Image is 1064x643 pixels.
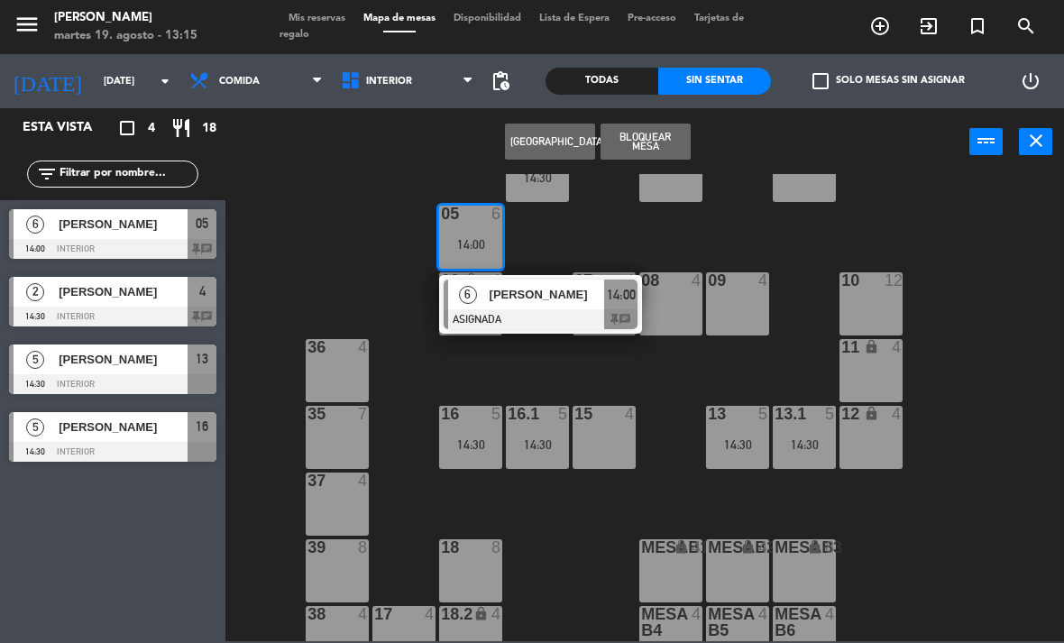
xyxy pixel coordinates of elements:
[202,118,216,139] span: 18
[491,606,502,622] div: 4
[864,406,879,421] i: lock
[885,272,903,289] div: 12
[358,606,369,622] div: 4
[490,70,511,92] span: pending_actions
[116,117,138,139] i: crop_square
[558,406,569,422] div: 5
[758,272,769,289] div: 4
[441,406,442,422] div: 16
[692,606,702,622] div: 4
[199,280,206,302] span: 4
[307,539,308,556] div: 39
[425,606,436,622] div: 4
[775,539,775,556] div: MESAB3
[307,339,308,355] div: 36
[505,124,595,160] button: [GEOGRAPHIC_DATA]
[219,76,260,87] span: Comida
[546,68,658,95] div: Todas
[307,406,308,422] div: 35
[14,11,41,38] i: menu
[601,124,691,160] button: Bloquear Mesa
[1025,130,1047,152] i: close
[58,164,197,184] input: Filtrar por nombre...
[841,339,842,355] div: 11
[59,215,188,234] span: [PERSON_NAME]
[9,117,130,139] div: Esta vista
[506,171,569,184] div: 14:30
[773,438,836,451] div: 14:30
[807,539,822,555] i: lock
[758,606,769,622] div: 4
[758,406,769,422] div: 5
[473,606,489,621] i: lock
[196,348,208,370] span: 13
[358,473,369,489] div: 4
[607,284,636,306] span: 14:00
[904,11,953,41] span: WALK IN
[1019,128,1052,155] button: close
[506,438,569,451] div: 14:30
[892,339,903,355] div: 4
[170,117,192,139] i: restaurant
[658,68,771,95] div: Sin sentar
[775,406,775,422] div: 13.1
[14,11,41,44] button: menu
[1020,70,1041,92] i: power_settings_new
[354,14,445,23] span: Mapa de mesas
[36,163,58,185] i: filter_list
[366,76,412,87] span: Interior
[54,9,197,27] div: [PERSON_NAME]
[307,473,308,489] div: 37
[439,438,502,451] div: 14:30
[358,406,369,422] div: 7
[1002,11,1050,41] span: BUSCAR
[59,350,188,369] span: [PERSON_NAME]
[439,238,502,251] div: 14:00
[441,606,442,622] div: 18.2
[918,15,940,37] i: exit_to_app
[445,14,530,23] span: Disponibilidad
[26,351,44,369] span: 5
[864,339,879,354] i: lock
[812,73,829,89] span: check_box_outline_blank
[459,286,477,304] span: 6
[374,606,375,622] div: 17
[1015,15,1037,37] i: search
[491,406,502,422] div: 5
[59,282,188,301] span: [PERSON_NAME]
[841,406,842,422] div: 12
[358,339,369,355] div: 4
[674,539,689,555] i: lock
[625,406,636,422] div: 4
[625,272,636,289] div: 4
[825,606,836,622] div: 4
[869,15,891,37] i: add_circle_outline
[491,539,502,556] div: 8
[154,70,176,92] i: arrow_drop_down
[358,539,369,556] div: 8
[976,130,997,152] i: power_input
[574,406,575,422] div: 15
[441,206,442,222] div: 05
[812,73,965,89] label: Solo mesas sin asignar
[641,539,642,556] div: MesaB1
[148,118,155,139] span: 4
[491,206,502,222] div: 6
[775,606,775,638] div: MESA B6
[856,11,904,41] span: RESERVAR MESA
[441,272,442,289] div: 06
[26,216,44,234] span: 6
[641,606,642,638] div: MESA B4
[967,15,988,37] i: turned_in_not
[953,11,1002,41] span: Reserva especial
[692,539,702,556] div: 4
[574,272,575,289] div: 07
[490,285,605,304] span: [PERSON_NAME]
[825,539,836,556] div: 8
[280,14,354,23] span: Mis reservas
[706,438,769,451] div: 14:30
[196,213,208,234] span: 05
[841,272,842,289] div: 10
